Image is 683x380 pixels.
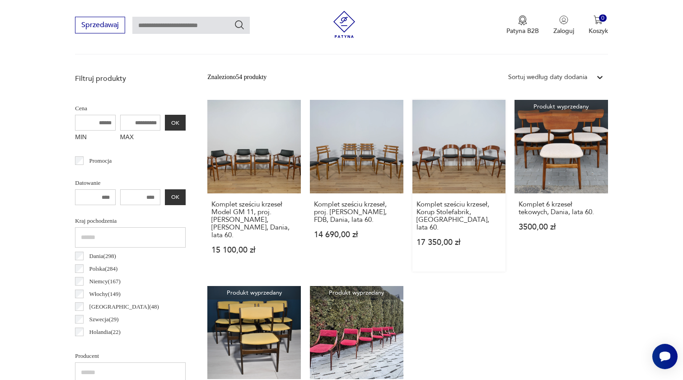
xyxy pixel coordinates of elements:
[589,15,608,35] button: 0Koszyk
[506,15,539,35] a: Ikona medaluPatyna B2B
[559,15,568,24] img: Ikonka użytkownika
[207,72,267,82] div: Znaleziono 54 produkty
[519,201,604,216] h3: Komplet 6 krzeseł tekowych, Dania, lata 60.
[75,351,186,361] p: Producent
[416,239,502,246] p: 17 350,00 zł
[89,302,159,312] p: [GEOGRAPHIC_DATA] ( 48 )
[165,115,186,131] button: OK
[553,27,574,35] p: Zaloguj
[506,15,539,35] button: Patyna B2B
[75,103,186,113] p: Cena
[416,201,502,231] h3: Komplet sześciu krzeseł, Korup Stolefabrik, [GEOGRAPHIC_DATA], lata 60.
[211,246,297,254] p: 15 100,00 zł
[331,11,358,38] img: Patyna - sklep z meblami i dekoracjami vintage
[314,231,399,239] p: 14 690,00 zł
[89,340,117,350] p: Czechy ( 20 )
[508,72,587,82] div: Sortuj według daty dodania
[594,15,603,24] img: Ikona koszyka
[234,19,245,30] button: Szukaj
[120,131,161,145] label: MAX
[207,100,301,272] a: Komplet sześciu krzeseł Model GM 11, proj. Å. Eriksen, Glostrup, Dania, lata 60.Komplet sześciu k...
[165,189,186,205] button: OK
[75,74,186,84] p: Filtruj produkty
[412,100,506,272] a: Komplet sześciu krzeseł, Korup Stolefabrik, Dania, lata 60.Komplet sześciu krzeseł, Korup Stolefa...
[75,17,125,33] button: Sprzedawaj
[310,100,403,272] a: Komplet sześciu krzeseł, proj. Poul Volther, FDB, Dania, lata 60.Komplet sześciu krzeseł, proj. [...
[75,216,186,226] p: Kraj pochodzenia
[314,201,399,224] h3: Komplet sześciu krzeseł, proj. [PERSON_NAME], FDB, Dania, lata 60.
[515,100,608,272] a: Produkt wyprzedanyKomplet 6 krzeseł tekowych, Dania, lata 60.Komplet 6 krzeseł tekowych, Dania, l...
[506,27,539,35] p: Patyna B2B
[75,178,186,188] p: Datowanie
[89,156,112,166] p: Promocja
[519,223,604,231] p: 3500,00 zł
[89,289,121,299] p: Włochy ( 149 )
[599,14,607,22] div: 0
[89,327,121,337] p: Holandia ( 22 )
[89,277,121,286] p: Niemcy ( 167 )
[652,344,678,369] iframe: Smartsupp widget button
[553,15,574,35] button: Zaloguj
[518,15,527,25] img: Ikona medalu
[89,314,119,324] p: Szwecja ( 29 )
[589,27,608,35] p: Koszyk
[75,131,116,145] label: MIN
[211,201,297,239] h3: Komplet sześciu krzeseł Model GM 11, proj. [PERSON_NAME], [PERSON_NAME], Dania, lata 60.
[89,264,118,274] p: Polska ( 284 )
[89,251,116,261] p: Dania ( 298 )
[75,23,125,29] a: Sprzedawaj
